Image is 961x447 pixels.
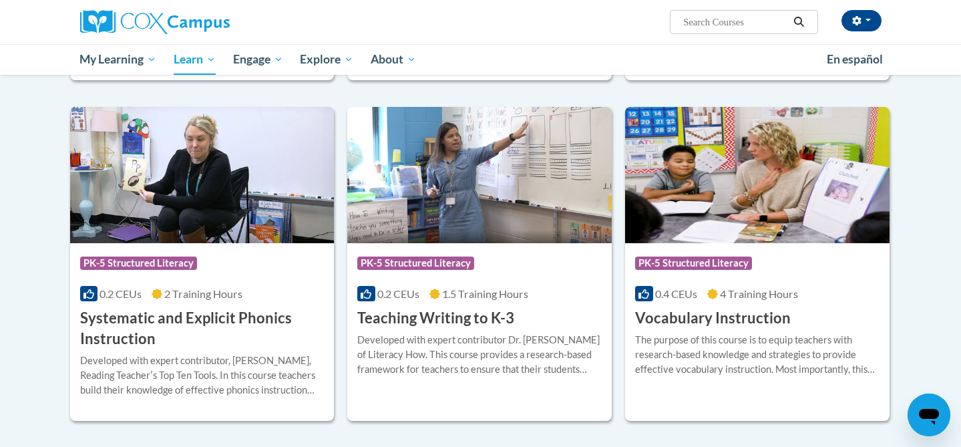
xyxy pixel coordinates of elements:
a: Learn [165,44,224,75]
span: 2 Training Hours [164,287,242,300]
span: Engage [233,51,283,67]
span: 4 Training Hours [720,287,798,300]
span: 0.2 CEUs [377,287,419,300]
span: PK-5 Structured Literacy [80,257,197,270]
a: About [362,44,425,75]
div: Main menu [60,44,902,75]
a: Course LogoPK-5 Structured Literacy0.2 CEUs1.5 Training Hours Teaching Writing to K-3Developed wi... [347,107,612,421]
a: Course LogoPK-5 Structured Literacy0.4 CEUs4 Training Hours Vocabulary InstructionThe purpose of ... [625,107,890,421]
button: Account Settings [841,10,882,31]
span: 0.2 CEUs [100,287,142,300]
a: Course LogoPK-5 Structured Literacy0.2 CEUs2 Training Hours Systematic and Explicit Phonics Instr... [70,107,335,421]
a: My Learning [71,44,166,75]
iframe: Button to launch messaging window [908,394,950,436]
span: En español [827,52,883,66]
span: 0.4 CEUs [655,287,697,300]
span: PK-5 Structured Literacy [357,257,474,270]
div: Developed with expert contributor Dr. [PERSON_NAME] of Literacy How. This course provides a resea... [357,333,602,377]
span: Explore [300,51,353,67]
h3: Vocabulary Instruction [635,308,791,329]
span: Learn [174,51,216,67]
h3: Systematic and Explicit Phonics Instruction [80,308,325,349]
span: 1.5 Training Hours [442,287,528,300]
img: Cox Campus [80,10,230,34]
h3: Teaching Writing to K-3 [357,308,514,329]
input: Search Courses [682,14,789,30]
a: En español [818,45,892,73]
span: My Learning [79,51,156,67]
span: About [371,51,416,67]
div: Developed with expert contributor, [PERSON_NAME], Reading Teacherʹs Top Ten Tools. In this course... [80,353,325,398]
a: Explore [291,44,362,75]
span: PK-5 Structured Literacy [635,257,752,270]
div: The purpose of this course is to equip teachers with research-based knowledge and strategies to p... [635,333,880,377]
img: Course Logo [625,107,890,243]
button: Search [789,14,809,30]
img: Course Logo [70,107,335,243]
a: Engage [224,44,292,75]
img: Course Logo [347,107,612,243]
a: Cox Campus [80,10,334,34]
